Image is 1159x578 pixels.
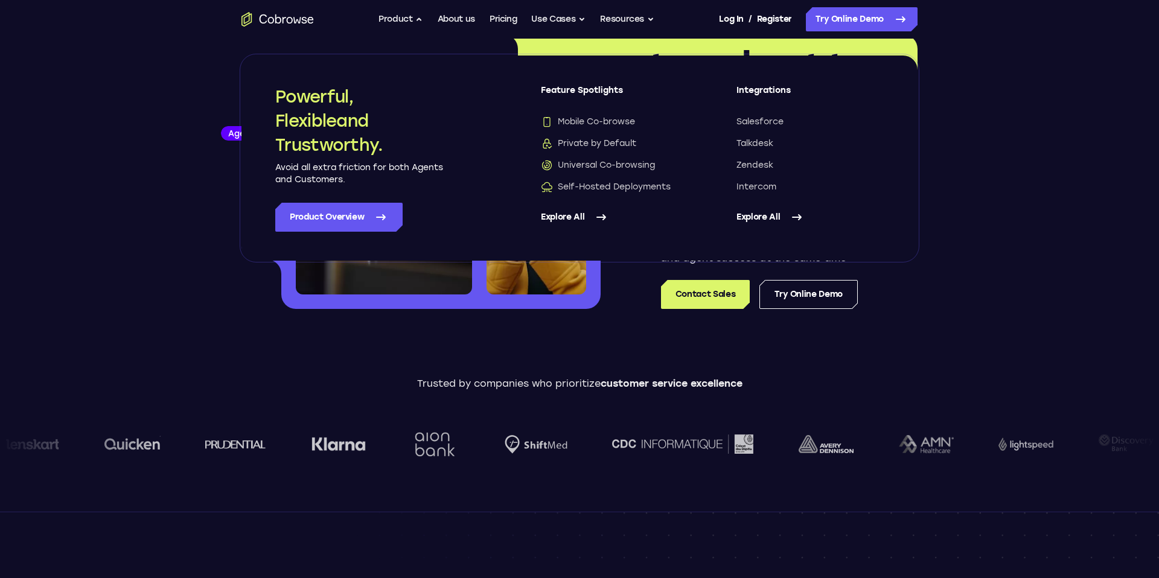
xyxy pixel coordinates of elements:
[601,378,742,389] span: customer service excellence
[541,159,553,171] img: Universal Co-browsing
[541,138,688,150] a: Private by DefaultPrivate by Default
[736,181,776,193] span: Intercom
[541,181,553,193] img: Self-Hosted Deployments
[541,84,688,106] span: Feature Spotlights
[736,138,884,150] a: Talkdesk
[719,7,743,31] a: Log In
[661,280,750,309] a: Contact Sales
[275,84,444,157] h2: Powerful, Flexible and Trustworthy.
[736,159,773,171] span: Zendesk
[541,181,688,193] a: Self-Hosted DeploymentsSelf-Hosted Deployments
[736,203,884,232] a: Explore All
[541,138,636,150] span: Private by Default
[541,138,553,150] img: Private by Default
[736,116,884,128] a: Salesforce
[541,159,688,171] a: Universal Co-browsingUniversal Co-browsing
[241,12,314,27] a: Go to the home page
[736,138,773,150] span: Talkdesk
[531,7,586,31] button: Use Cases
[806,7,918,31] a: Try Online Demo
[205,439,266,449] img: prudential
[275,203,403,232] a: Product Overview
[410,420,459,469] img: Aion Bank
[736,84,884,106] span: Integrations
[759,280,858,309] a: Try Online Demo
[541,203,688,232] a: Explore All
[757,7,792,31] a: Register
[378,7,423,31] button: Product
[749,12,752,27] span: /
[541,116,553,128] img: Mobile Co-browse
[505,435,567,454] img: Shiftmed
[438,7,475,31] a: About us
[490,7,517,31] a: Pricing
[736,116,784,128] span: Salesforce
[736,181,884,193] a: Intercom
[799,435,854,453] img: avery-dennison
[311,437,366,451] img: Klarna
[275,162,444,186] p: Avoid all extra friction for both Agents and Customers.
[736,159,884,171] a: Zendesk
[899,435,954,454] img: AMN Healthcare
[541,159,655,171] span: Universal Co-browsing
[537,42,898,100] span: creates better
[541,181,671,193] span: Self-Hosted Deployments
[612,434,753,453] img: CDC Informatique
[541,116,688,128] a: Mobile Co-browseMobile Co-browse
[600,7,654,31] button: Resources
[541,116,635,128] span: Mobile Co-browse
